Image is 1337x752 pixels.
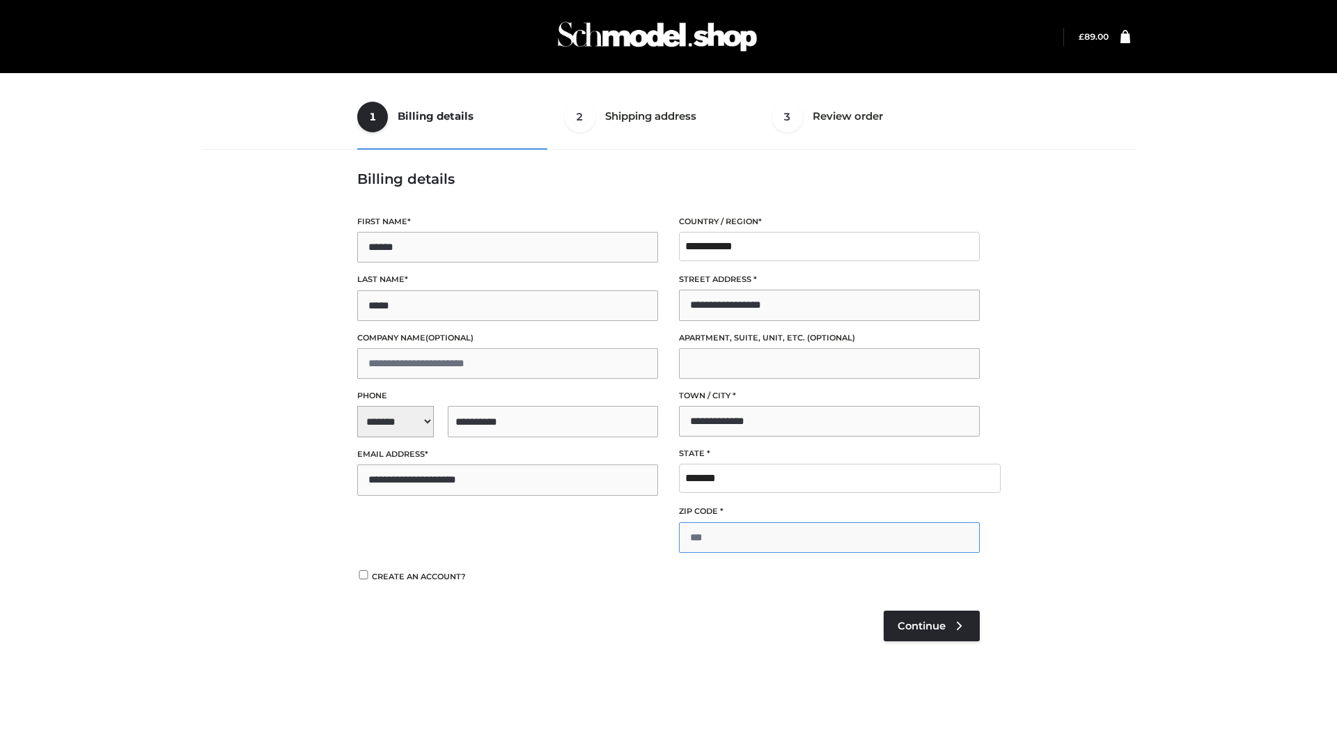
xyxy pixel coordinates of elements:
label: Town / City [679,389,980,402]
label: Phone [357,389,658,402]
span: Create an account? [372,572,466,581]
input: Create an account? [357,570,370,579]
span: (optional) [425,333,474,343]
span: £ [1079,31,1084,42]
bdi: 89.00 [1079,31,1109,42]
label: Country / Region [679,215,980,228]
label: ZIP Code [679,505,980,518]
label: Email address [357,448,658,461]
span: Continue [898,620,946,632]
img: Schmodel Admin 964 [553,9,762,64]
label: Street address [679,273,980,286]
a: £89.00 [1079,31,1109,42]
label: State [679,447,980,460]
span: (optional) [807,333,855,343]
label: Company name [357,331,658,345]
h3: Billing details [357,171,980,187]
a: Continue [884,611,980,641]
label: Apartment, suite, unit, etc. [679,331,980,345]
label: First name [357,215,658,228]
label: Last name [357,273,658,286]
